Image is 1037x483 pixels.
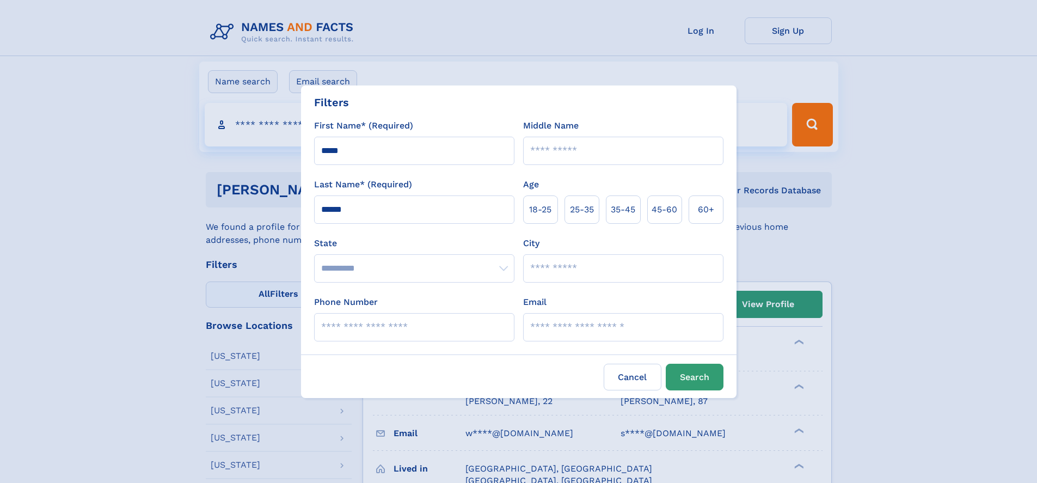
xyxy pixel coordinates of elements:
[611,203,635,216] span: 35‑45
[523,178,539,191] label: Age
[604,364,661,390] label: Cancel
[314,237,514,250] label: State
[314,296,378,309] label: Phone Number
[314,178,412,191] label: Last Name* (Required)
[570,203,594,216] span: 25‑35
[698,203,714,216] span: 60+
[529,203,551,216] span: 18‑25
[652,203,677,216] span: 45‑60
[523,119,579,132] label: Middle Name
[314,94,349,111] div: Filters
[523,296,547,309] label: Email
[314,119,413,132] label: First Name* (Required)
[666,364,723,390] button: Search
[523,237,539,250] label: City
